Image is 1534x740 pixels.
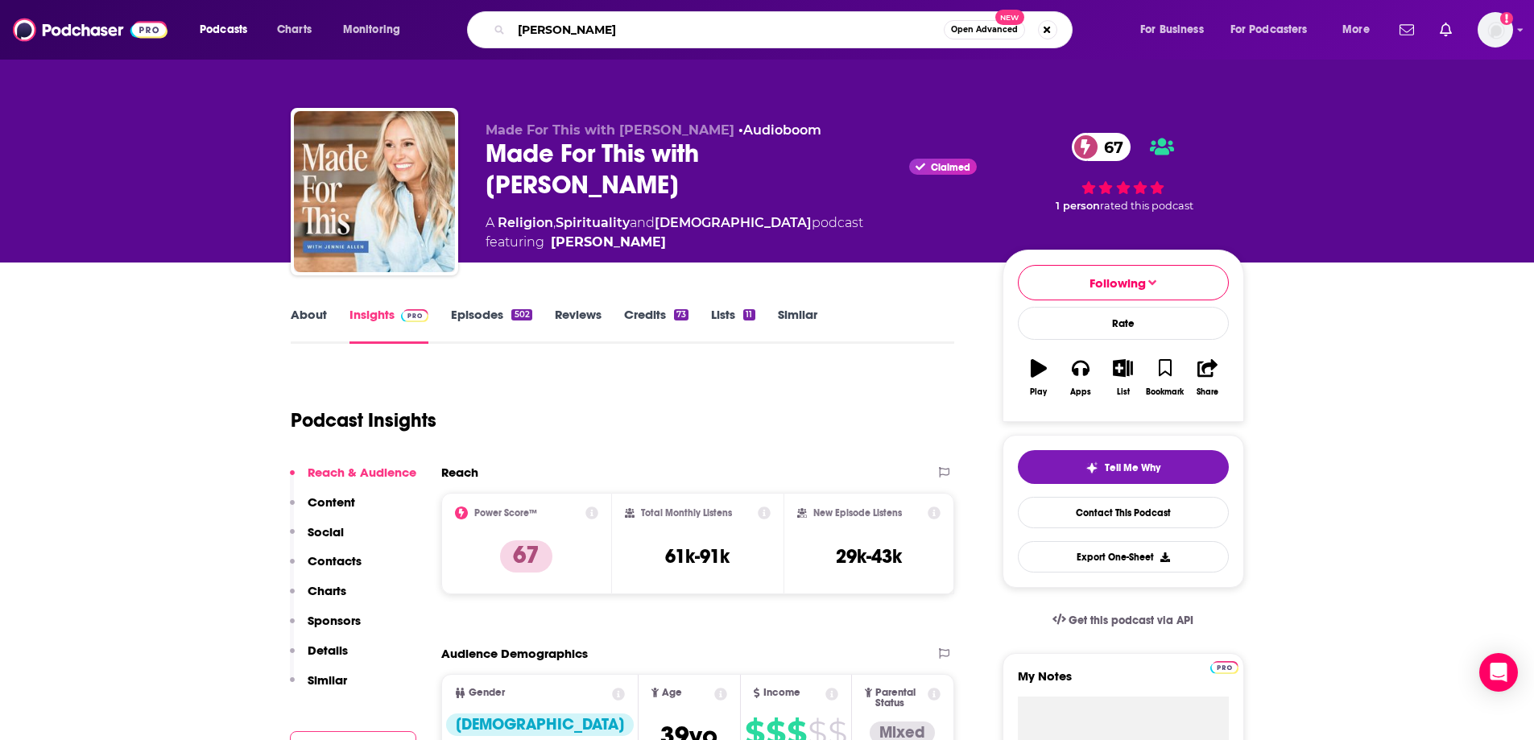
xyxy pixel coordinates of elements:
img: Podchaser Pro [1210,661,1238,674]
span: Following [1090,275,1146,291]
button: List [1102,349,1143,407]
span: Age [662,688,682,698]
div: A podcast [486,213,863,252]
button: Export One-Sheet [1018,541,1229,573]
span: Get this podcast via API [1069,614,1193,627]
span: Logged in as Andrea1206 [1478,12,1513,48]
h2: Reach [441,465,478,480]
button: Similar [290,672,347,702]
span: 1 person [1056,200,1100,212]
h2: Total Monthly Listens [641,507,732,519]
h2: Audience Demographics [441,646,588,661]
a: Audioboom [743,122,821,138]
svg: Add a profile image [1500,12,1513,25]
button: Play [1018,349,1060,407]
p: Similar [308,672,347,688]
span: Podcasts [200,19,247,41]
button: open menu [1220,17,1331,43]
span: More [1342,19,1370,41]
button: tell me why sparkleTell Me Why [1018,450,1229,484]
button: open menu [1331,17,1390,43]
button: Social [290,524,344,554]
span: Gender [469,688,505,698]
span: rated this podcast [1100,200,1193,212]
p: Sponsors [308,613,361,628]
p: Details [308,643,348,658]
button: Reach & Audience [290,465,416,494]
button: Show profile menu [1478,12,1513,48]
a: About [291,307,327,344]
a: Get this podcast via API [1040,601,1207,640]
p: Social [308,524,344,539]
a: Religion [498,215,553,230]
span: Parental Status [875,688,925,709]
a: Contact This Podcast [1018,497,1229,528]
div: 11 [743,309,755,320]
h3: 61k-91k [665,544,730,568]
span: New [995,10,1024,25]
span: and [630,215,655,230]
span: • [738,122,821,138]
h3: 29k-43k [836,544,902,568]
label: My Notes [1018,668,1229,697]
p: Contacts [308,553,362,568]
a: 67 [1072,133,1131,161]
h2: Power Score™ [474,507,537,519]
span: Charts [277,19,312,41]
p: Charts [308,583,346,598]
div: List [1117,387,1130,397]
button: open menu [332,17,421,43]
span: Open Advanced [951,26,1018,34]
button: Bookmark [1144,349,1186,407]
a: InsightsPodchaser Pro [349,307,429,344]
button: Following [1018,265,1229,300]
p: Reach & Audience [308,465,416,480]
div: 502 [511,309,531,320]
div: Search podcasts, credits, & more... [482,11,1088,48]
div: Rate [1018,307,1229,340]
img: tell me why sparkle [1085,461,1098,474]
button: Charts [290,583,346,613]
a: Podchaser - Follow, Share and Rate Podcasts [13,14,167,45]
h1: Podcast Insights [291,408,436,432]
a: Reviews [555,307,602,344]
span: Monitoring [343,19,400,41]
a: Pro website [1210,659,1238,674]
span: Income [763,688,800,698]
img: Made For This with Jennie Allen [294,111,455,272]
button: Content [290,494,355,524]
a: Spirituality [556,215,630,230]
button: Contacts [290,553,362,583]
button: Apps [1060,349,1102,407]
span: , [553,215,556,230]
button: Share [1186,349,1228,407]
span: Made For This with [PERSON_NAME] [486,122,734,138]
div: 67 1 personrated this podcast [1003,122,1244,223]
p: 67 [500,540,552,573]
div: Play [1030,387,1047,397]
span: Claimed [931,163,970,172]
a: Similar [778,307,817,344]
a: Show notifications dropdown [1393,16,1420,43]
a: Charts [267,17,321,43]
div: Apps [1070,387,1091,397]
button: Open AdvancedNew [944,20,1025,39]
button: Details [290,643,348,672]
span: featuring [486,233,863,252]
p: Content [308,494,355,510]
a: Jennie Allen [551,233,666,252]
h2: New Episode Listens [813,507,902,519]
a: [DEMOGRAPHIC_DATA] [655,215,812,230]
div: [DEMOGRAPHIC_DATA] [446,713,634,736]
span: For Podcasters [1230,19,1308,41]
span: 67 [1088,133,1131,161]
button: open menu [1129,17,1224,43]
div: Bookmark [1146,387,1184,397]
div: 73 [674,309,688,320]
a: Lists11 [711,307,755,344]
span: Tell Me Why [1105,461,1160,474]
button: open menu [188,17,268,43]
div: Open Intercom Messenger [1479,653,1518,692]
a: Show notifications dropdown [1433,16,1458,43]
